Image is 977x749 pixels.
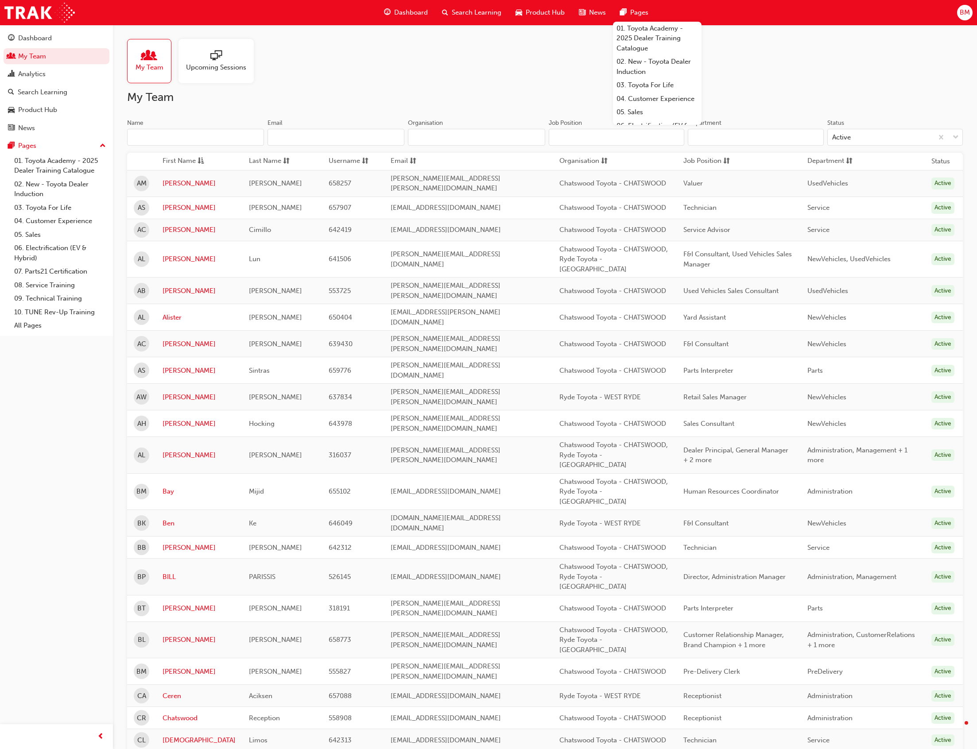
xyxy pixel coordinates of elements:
[807,156,856,167] button: Departmentsorting-icon
[136,667,147,677] span: BM
[143,50,155,62] span: people-icon
[559,156,599,167] span: Organisation
[11,278,109,292] a: 08. Service Training
[931,418,954,430] div: Active
[163,339,236,349] a: [PERSON_NAME]
[559,420,666,428] span: Chatswood Toyota - CHATSWOOD
[683,340,729,348] span: F&I Consultant
[613,55,702,78] a: 02. New - Toyota Dealer Induction
[249,313,302,321] span: [PERSON_NAME]
[268,119,283,127] div: Email
[127,39,178,83] a: My Team
[137,543,146,553] span: BB
[163,450,236,460] a: [PERSON_NAME]
[807,179,848,187] span: UsedVehicles
[137,713,146,723] span: CR
[559,367,666,374] span: Chatswood Toyota - CHATSWOOD
[683,487,779,495] span: Human Resources Coordinator
[931,571,954,583] div: Active
[11,178,109,201] a: 02. New - Toyota Dealer Induction
[931,602,954,614] div: Active
[249,544,302,552] span: [PERSON_NAME]
[559,179,666,187] span: Chatswood Toyota - CHATSWOOD
[516,7,522,18] span: car-icon
[391,544,501,552] span: [EMAIL_ADDRESS][DOMAIN_NAME]
[249,420,275,428] span: Hocking
[807,692,853,700] span: Administration
[526,8,565,18] span: Product Hub
[630,8,648,18] span: Pages
[559,245,668,273] span: Chatswood Toyota - CHATSWOOD, Ryde Toyota - [GEOGRAPHIC_DATA]
[329,287,351,295] span: 553725
[827,119,844,127] div: Status
[249,255,260,263] span: Lun
[329,519,353,527] span: 646049
[807,544,830,552] span: Service
[683,156,721,167] span: Job Position
[410,156,416,167] span: sorting-icon
[138,450,145,460] span: AL
[683,250,792,268] span: F&I Consultant, Used Vehicles Sales Manager
[931,285,954,297] div: Active
[136,392,147,402] span: AW
[11,319,109,332] a: All Pages
[127,90,963,104] h2: My Team
[249,692,272,700] span: Aciksen
[137,691,146,701] span: CA
[329,668,351,676] span: 555827
[163,603,236,614] a: [PERSON_NAME]
[683,668,740,676] span: Pre-Delivery Clerk
[931,690,954,702] div: Active
[329,487,351,495] span: 655102
[4,102,109,118] a: Product Hub
[137,603,146,614] span: BT
[249,367,270,374] span: Sintras
[163,254,236,264] a: [PERSON_NAME]
[138,366,145,376] span: AS
[11,214,109,228] a: 04. Customer Experience
[683,544,717,552] span: Technician
[559,478,668,506] span: Chatswood Toyota - CHATSWOOD, Ryde Toyota - [GEOGRAPHIC_DATA]
[329,714,352,722] span: 558908
[362,156,368,167] span: sorting-icon
[807,287,848,295] span: UsedVehicles
[408,129,545,146] input: Organisation
[18,123,35,133] div: News
[807,255,891,263] span: NewVehicles, UsedVehicles
[11,292,109,305] a: 09. Technical Training
[559,313,666,321] span: Chatswood Toyota - CHATSWOOD
[391,361,500,379] span: [PERSON_NAME][EMAIL_ADDRESS][DOMAIN_NAME]
[249,393,302,401] span: [PERSON_NAME]
[391,282,500,300] span: [PERSON_NAME][EMAIL_ADDRESS][PERSON_NAME][DOMAIN_NAME]
[931,178,954,189] div: Active
[807,313,846,321] span: NewVehicles
[138,254,145,264] span: AL
[127,129,264,146] input: Name
[329,393,352,401] span: 637834
[807,340,846,348] span: NewVehicles
[683,631,784,649] span: Customer Relationship Manager, Brand Champion + 1 more
[329,692,352,700] span: 657088
[559,692,641,700] span: Ryde Toyota - WEST RYDE
[601,156,608,167] span: sorting-icon
[18,105,57,115] div: Product Hub
[559,668,666,676] span: Chatswood Toyota - CHATSWOOD
[391,226,501,234] span: [EMAIL_ADDRESS][DOMAIN_NAME]
[559,563,668,591] span: Chatswood Toyota - CHATSWOOD, Ryde Toyota - [GEOGRAPHIC_DATA]
[329,179,351,187] span: 658257
[163,156,211,167] button: First Nameasc-icon
[807,393,846,401] span: NewVehicles
[163,572,236,582] a: BILL
[163,203,236,213] a: [PERSON_NAME]
[953,132,959,143] span: down-icon
[249,156,298,167] button: Last Namesorting-icon
[846,156,853,167] span: sorting-icon
[549,119,582,127] div: Job Position
[329,340,353,348] span: 639430
[4,30,109,46] a: Dashboard
[163,667,236,677] a: [PERSON_NAME]
[163,543,236,553] a: [PERSON_NAME]
[947,719,968,740] iframe: Intercom live chat
[807,519,846,527] span: NewVehicles
[931,449,954,461] div: Active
